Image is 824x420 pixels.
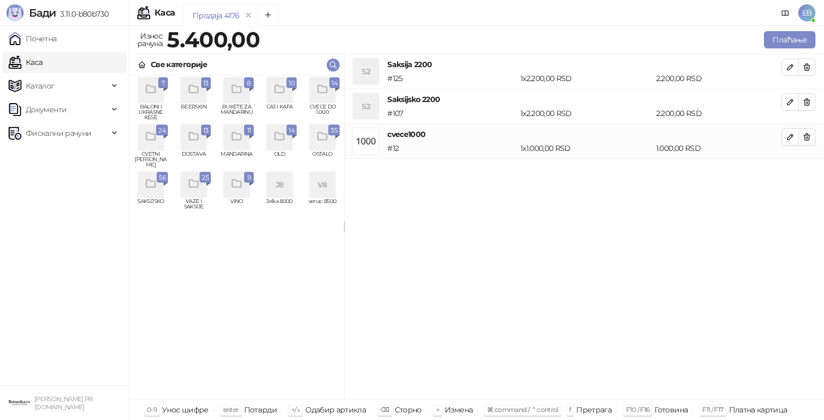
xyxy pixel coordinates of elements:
[654,107,784,119] div: 2.200,00 RSD
[262,151,297,168] span: OLD
[305,104,340,120] span: CVECE DO 1.000
[395,403,422,417] div: Сторно
[203,77,209,89] span: 13
[134,151,168,168] span: CVETNI [PERSON_NAME]
[219,199,254,215] span: VINO
[9,28,57,49] a: Почетна
[654,403,688,417] div: Готовина
[159,172,166,184] span: 56
[176,199,211,215] span: VAZE I SAKSIJE
[262,199,297,215] span: Jelka 8000
[576,403,612,417] div: Претрага
[151,59,207,70] div: Све категорије
[6,4,24,21] img: Logo
[203,125,209,136] span: 13
[518,107,654,119] div: 1 x 2.200,00 RSD
[134,104,168,120] span: BALONI I UKRASNE KESE
[158,125,166,136] span: 24
[569,405,571,414] span: f
[34,395,93,411] small: [PERSON_NAME] PR [DOMAIN_NAME]
[518,73,654,84] div: 1 x 2.200,00 RSD
[764,31,815,48] button: Плаћање
[380,405,389,414] span: ⌫
[445,403,473,417] div: Измена
[219,104,254,120] span: BUKETE ZA MANDARINU
[305,151,340,168] span: OSTALO
[147,405,157,414] span: 0-9
[246,172,252,184] span: 9
[160,77,166,89] span: 7
[291,405,300,414] span: ↑/↓
[56,9,108,19] span: 3.11.0-b80b730
[267,172,292,198] div: J8
[332,77,337,89] span: 14
[654,142,784,154] div: 1.000,00 RSD
[626,405,649,414] span: F10 / F16
[26,75,55,97] span: Каталог
[135,29,165,50] div: Износ рачуна
[29,6,56,19] span: Бади
[176,151,211,168] span: DOSTAVA
[26,122,91,144] span: Фискални рачуни
[310,172,335,198] div: V8
[330,125,337,136] span: 35
[241,11,255,20] button: remove
[246,77,252,89] span: 8
[202,172,209,184] span: 25
[257,4,279,26] button: Add tab
[385,142,518,154] div: # 12
[193,10,239,21] div: Продаја 4176
[129,75,344,399] div: grid
[162,403,209,417] div: Унос шифре
[385,73,518,84] div: # 125
[223,405,239,414] span: enter
[387,93,782,105] h4: Saksijsko 2200
[385,107,518,119] div: # 107
[134,199,168,215] span: SAKSIJSKO
[167,26,260,53] strong: 5.400,00
[518,142,654,154] div: 1 x 1.000,00 RSD
[305,199,340,215] span: venac 8500
[387,128,782,140] h4: cvece1000
[176,104,211,120] span: BEERSKIN
[777,4,794,21] a: Документација
[798,4,815,21] span: EB
[387,59,782,70] h4: Saksija 2200
[289,125,295,136] span: 14
[702,405,723,414] span: F11 / F17
[246,125,252,136] span: 11
[305,403,366,417] div: Одабир артикла
[353,59,379,84] div: S2
[654,73,784,84] div: 2.200,00 RSD
[729,403,788,417] div: Платна картица
[26,99,67,120] span: Документи
[353,93,379,119] div: S2
[289,77,295,89] span: 10
[154,9,175,17] div: Каса
[244,403,277,417] div: Потврди
[219,151,254,168] span: MANDARINA
[9,52,42,73] a: Каса
[9,392,30,414] img: 64x64-companyLogo-0e2e8aaa-0bd2-431b-8613-6e3c65811325.png
[262,104,297,120] span: CAJ I KAFA
[436,405,439,414] span: +
[487,405,558,414] span: ⌘ command / ⌃ control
